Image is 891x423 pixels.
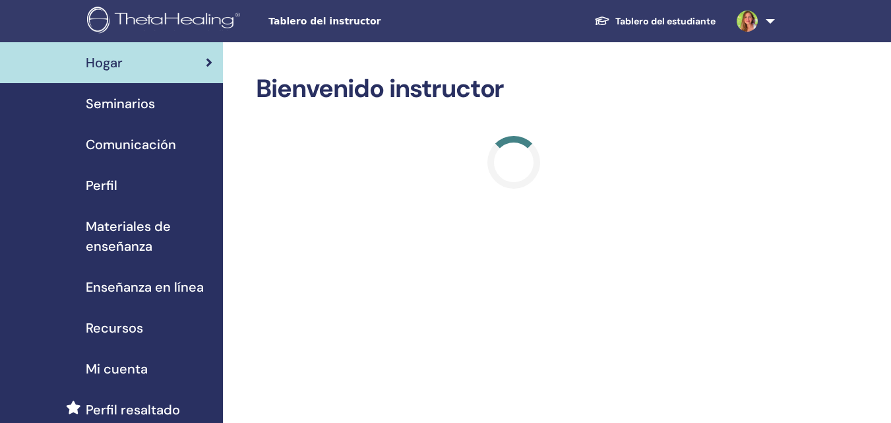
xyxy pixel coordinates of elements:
span: Tablero del instructor [268,15,466,28]
a: Tablero del estudiante [584,9,726,34]
span: Mi cuenta [86,359,148,379]
span: Enseñanza en línea [86,277,204,297]
img: graduation-cap-white.svg [594,15,610,26]
span: Perfil [86,176,117,195]
span: Recursos [86,318,143,338]
h2: Bienvenido instructor [256,74,772,104]
img: default.jpg [737,11,758,32]
span: Hogar [86,53,123,73]
span: Perfil resaltado [86,400,180,420]
span: Materiales de enseñanza [86,216,212,256]
span: Seminarios [86,94,155,114]
img: logo.png [87,7,245,36]
span: Comunicación [86,135,176,154]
